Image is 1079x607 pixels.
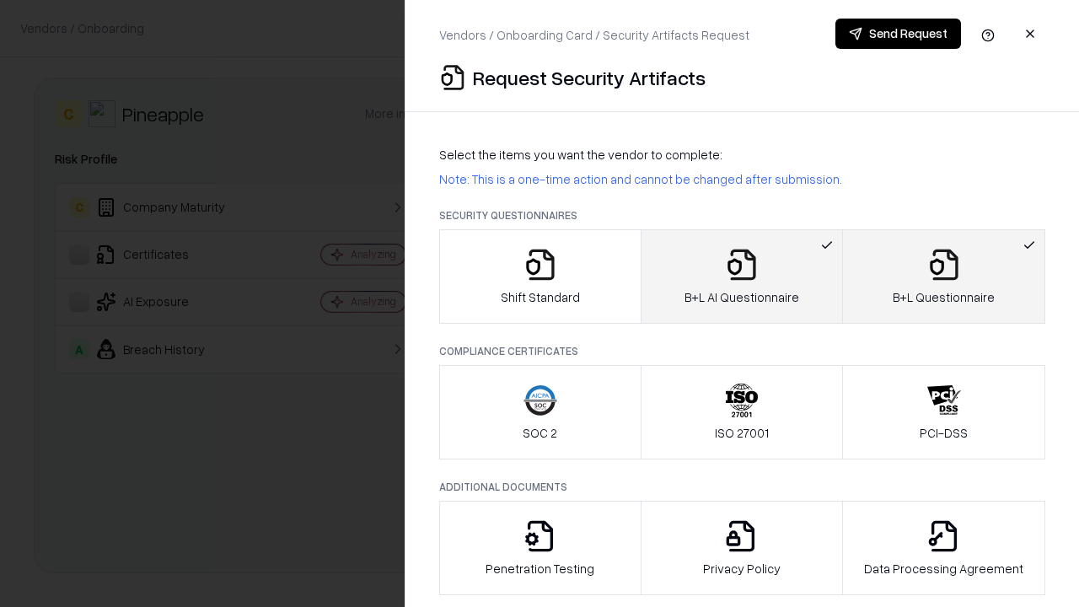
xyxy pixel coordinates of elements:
p: Vendors / Onboarding Card / Security Artifacts Request [439,26,749,44]
button: ISO 27001 [641,365,844,459]
p: Compliance Certificates [439,344,1045,358]
button: B+L AI Questionnaire [641,229,844,324]
p: Note: This is a one-time action and cannot be changed after submission. [439,170,1045,188]
button: Data Processing Agreement [842,501,1045,595]
p: Select the items you want the vendor to complete: [439,146,1045,164]
button: PCI-DSS [842,365,1045,459]
p: Data Processing Agreement [864,560,1023,577]
p: Penetration Testing [486,560,594,577]
p: B+L Questionnaire [893,288,995,306]
button: Penetration Testing [439,501,641,595]
button: SOC 2 [439,365,641,459]
button: Send Request [835,19,961,49]
button: B+L Questionnaire [842,229,1045,324]
p: Security Questionnaires [439,208,1045,223]
p: Additional Documents [439,480,1045,494]
p: B+L AI Questionnaire [684,288,799,306]
p: ISO 27001 [715,424,769,442]
button: Privacy Policy [641,501,844,595]
p: SOC 2 [523,424,557,442]
p: Shift Standard [501,288,580,306]
p: Request Security Artifacts [473,64,706,91]
button: Shift Standard [439,229,641,324]
p: PCI-DSS [920,424,968,442]
p: Privacy Policy [703,560,781,577]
